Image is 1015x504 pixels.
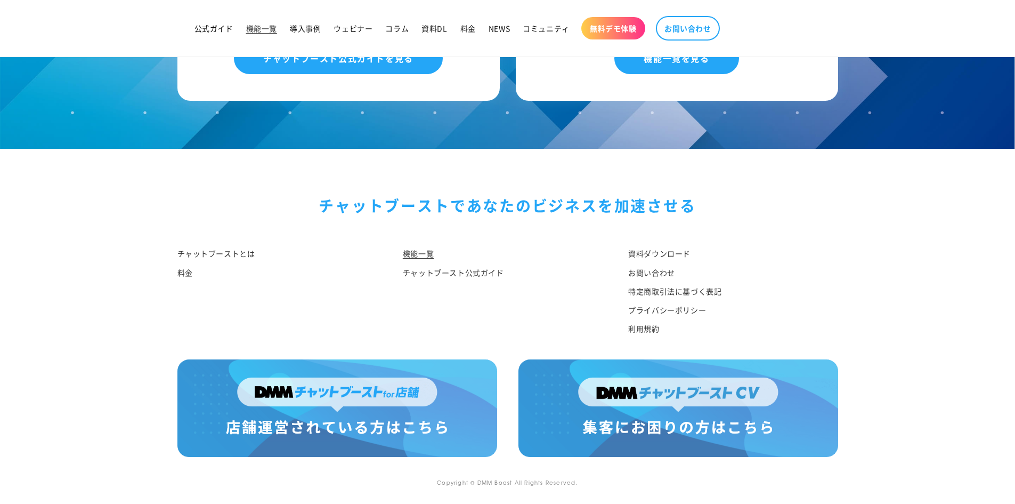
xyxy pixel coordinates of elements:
span: 資料DL [421,23,447,33]
span: 無料デモ体験 [590,23,637,33]
a: コラム [379,17,415,39]
img: 集客にお困りの方はこちら [518,359,838,457]
a: 利用規約 [628,319,659,338]
a: チャットブースト公式ガイドを見る [234,43,443,74]
img: 店舗運営されている方はこちら [177,359,497,457]
a: ウェビナー [327,17,379,39]
a: 機能一覧 [403,247,434,263]
a: お問い合わせ [656,16,720,41]
span: NEWS [489,23,510,33]
a: 公式ガイド [188,17,240,39]
a: 特定商取引法に基づく表記 [628,282,721,301]
span: お問い合わせ [664,23,711,33]
a: 料金 [454,17,482,39]
a: 機能一覧 [240,17,283,39]
div: チャットブーストで あなたのビジネスを加速させる [177,192,838,219]
a: チャットブーストとは [177,247,255,263]
a: 料金 [177,263,193,282]
a: 資料ダウンロード [628,247,691,263]
span: 公式ガイド [194,23,233,33]
a: 導入事例 [283,17,327,39]
span: コラム [385,23,409,33]
span: 機能一覧 [246,23,277,33]
a: お問い合わせ [628,263,675,282]
a: チャットブースト公式ガイド [403,263,504,282]
a: 資料DL [415,17,453,39]
span: 料金 [460,23,476,33]
a: プライバシーポリシー [628,301,706,319]
a: 無料デモ体験 [581,17,645,39]
span: ウェビナー [334,23,372,33]
a: コミュニティ [516,17,576,39]
span: コミュニティ [523,23,570,33]
a: NEWS [482,17,516,39]
span: 導入事例 [290,23,321,33]
small: Copyright © DMM Boost All Rights Reserved. [437,478,578,486]
a: 機能一覧を見る [614,43,738,74]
